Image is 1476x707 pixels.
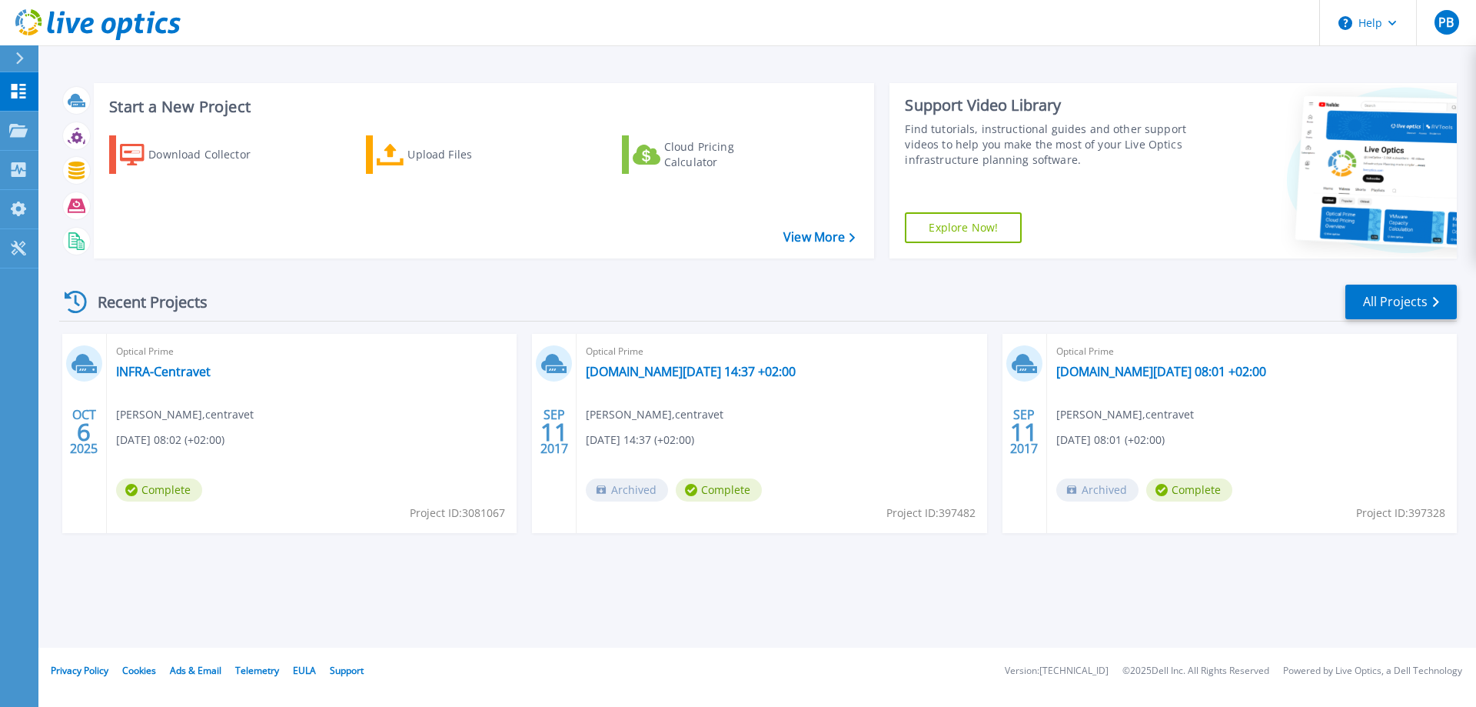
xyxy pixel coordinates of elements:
[540,404,569,460] div: SEP 2017
[1056,406,1194,423] span: [PERSON_NAME] , centravet
[116,406,254,423] span: [PERSON_NAME] , centravet
[148,139,271,170] div: Download Collector
[1056,479,1139,502] span: Archived
[122,664,156,677] a: Cookies
[59,283,228,321] div: Recent Projects
[676,479,762,502] span: Complete
[1009,404,1039,460] div: SEP 2017
[886,505,976,522] span: Project ID: 397482
[586,364,796,379] a: [DOMAIN_NAME][DATE] 14:37 +02:00
[540,425,568,439] span: 11
[783,230,855,245] a: View More
[410,505,505,522] span: Project ID: 3081067
[1356,505,1445,522] span: Project ID: 397328
[586,406,723,423] span: [PERSON_NAME] , centravet
[586,479,668,502] span: Archived
[1056,432,1165,449] span: [DATE] 08:01 (+02:00)
[116,364,211,379] a: INFRA-Centravet
[293,664,316,677] a: EULA
[109,98,855,115] h3: Start a New Project
[1010,425,1038,439] span: 11
[366,135,537,174] a: Upload Files
[586,432,694,449] span: [DATE] 14:37 (+02:00)
[77,425,91,439] span: 6
[170,664,221,677] a: Ads & Email
[1146,479,1232,502] span: Complete
[330,664,364,677] a: Support
[905,212,1022,243] a: Explore Now!
[69,404,98,460] div: OCT 2025
[905,95,1194,115] div: Support Video Library
[407,139,530,170] div: Upload Files
[116,343,507,360] span: Optical Prime
[664,139,787,170] div: Cloud Pricing Calculator
[109,135,281,174] a: Download Collector
[1056,364,1266,379] a: [DOMAIN_NAME][DATE] 08:01 +02:00
[1056,343,1448,360] span: Optical Prime
[1438,16,1454,28] span: PB
[235,664,279,677] a: Telemetry
[116,432,224,449] span: [DATE] 08:02 (+02:00)
[1345,285,1457,319] a: All Projects
[116,479,202,502] span: Complete
[1283,666,1462,676] li: Powered by Live Optics, a Dell Technology
[905,122,1194,168] div: Find tutorials, instructional guides and other support videos to help you make the most of your L...
[586,343,977,360] span: Optical Prime
[622,135,793,174] a: Cloud Pricing Calculator
[1005,666,1109,676] li: Version: [TECHNICAL_ID]
[1122,666,1269,676] li: © 2025 Dell Inc. All Rights Reserved
[51,664,108,677] a: Privacy Policy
